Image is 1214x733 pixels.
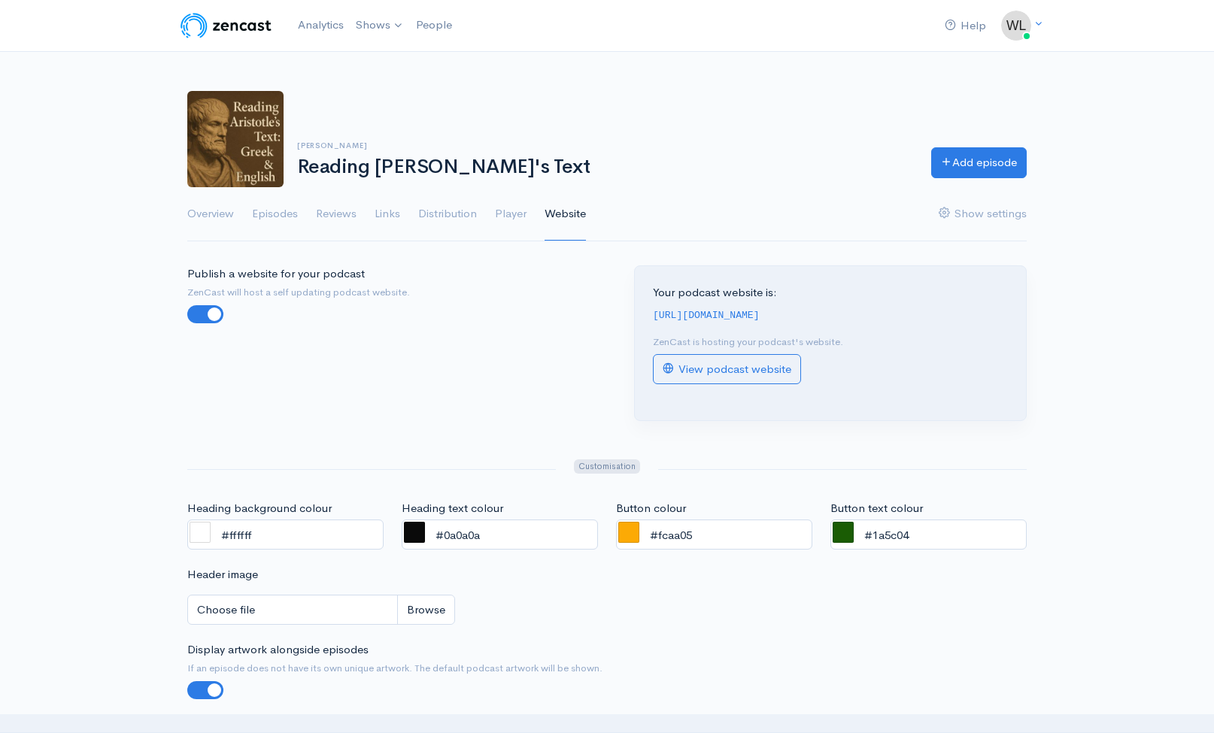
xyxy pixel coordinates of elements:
label: Header image [187,566,258,583]
h1: Reading [PERSON_NAME]'s Text [297,156,913,178]
label: Display artwork alongside episodes [187,641,369,659]
code: [URL][DOMAIN_NAME] [653,310,760,321]
a: Analytics [292,9,350,41]
a: Player [495,187,527,241]
a: Reviews [316,187,357,241]
label: Heading background colour [187,500,332,517]
img: ZenCast Logo [178,11,274,41]
a: Episodes [252,187,298,241]
a: Overview [187,187,234,241]
input: #FFFFFFF [830,519,1027,550]
a: Help [939,10,992,42]
p: Your podcast website is: [653,284,1008,301]
a: Links [375,187,400,241]
small: If an episode does not have its own unique artwork. The default podcast artwork will be shown. [187,661,1027,676]
p: ZenCast is hosting your podcast's website. [653,335,1008,350]
h6: [PERSON_NAME] [297,141,913,150]
label: Button colour [616,500,686,517]
a: View podcast website [653,354,801,385]
a: Website [545,187,586,241]
a: Distribution [418,187,477,241]
span: Customisation [574,459,639,474]
input: #FFFFFFF [187,519,384,550]
a: Add episode [931,147,1027,178]
label: Publish a website for your podcast [187,265,365,283]
small: ZenCast will host a self updating podcast website. [187,285,598,300]
a: Show settings [939,187,1027,241]
a: Shows [350,9,410,42]
input: #FFFFFFF [616,519,812,550]
img: ... [1001,11,1031,41]
label: Button text colour [830,500,923,517]
input: #FFFFFFF [402,519,598,550]
a: People [410,9,458,41]
label: Heading text colour [402,500,503,517]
